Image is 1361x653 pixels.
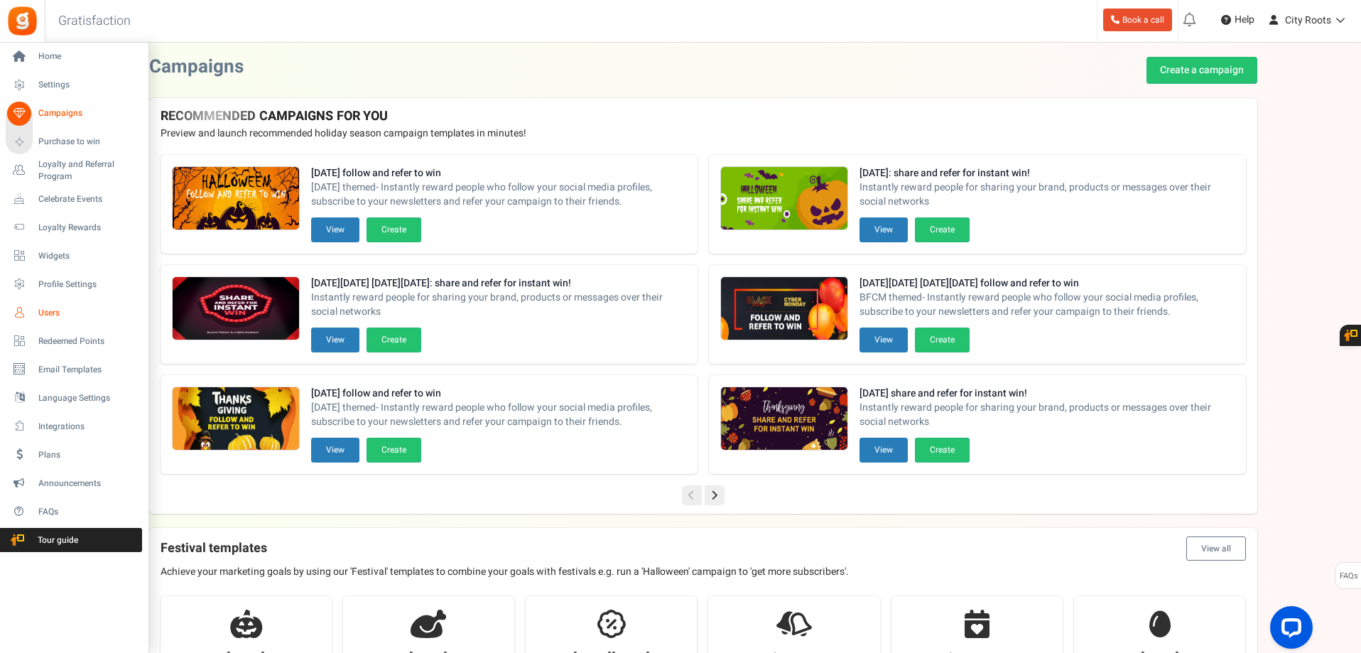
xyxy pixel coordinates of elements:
[6,158,142,183] a: Loyalty and Referral Program
[6,244,142,268] a: Widgets
[6,329,142,353] a: Redeemed Points
[1186,536,1246,561] button: View all
[311,401,686,429] span: [DATE] themed- Instantly reward people who follow your social media profiles, subscribe to your n...
[6,534,106,546] span: Tour guide
[38,193,138,205] span: Celebrate Events
[6,471,142,495] a: Announcements
[161,126,1246,141] p: Preview and launch recommended holiday season campaign templates in minutes!
[311,328,359,352] button: View
[38,136,138,148] span: Purchase to win
[1146,57,1257,84] a: Create a campaign
[311,387,686,401] strong: [DATE] follow and refer to win
[311,276,686,291] strong: [DATE][DATE] [DATE][DATE]: share and refer for instant win!
[1215,9,1260,31] a: Help
[1285,13,1331,28] span: City Roots
[915,217,970,242] button: Create
[311,438,359,463] button: View
[6,73,142,97] a: Settings
[367,328,421,352] button: Create
[311,166,686,180] strong: [DATE] follow and refer to win
[173,167,299,231] img: Recommended Campaigns
[860,328,908,352] button: View
[38,79,138,91] span: Settings
[161,109,1246,124] h4: RECOMMENDED CAMPAIGNS FOR YOU
[6,187,142,211] a: Celebrate Events
[6,386,142,410] a: Language Settings
[38,279,138,291] span: Profile Settings
[1231,13,1254,27] span: Help
[860,276,1235,291] strong: [DATE][DATE] [DATE][DATE] follow and refer to win
[860,166,1235,180] strong: [DATE]: share and refer for instant win!
[915,438,970,463] button: Create
[38,449,138,461] span: Plans
[6,45,142,69] a: Home
[721,277,847,341] img: Recommended Campaigns
[915,328,970,352] button: Create
[311,291,686,319] span: Instantly reward people for sharing your brand, products or messages over their social networks
[6,443,142,467] a: Plans
[6,272,142,296] a: Profile Settings
[860,217,908,242] button: View
[38,222,138,234] span: Loyalty Rewards
[38,335,138,347] span: Redeemed Points
[367,438,421,463] button: Create
[38,250,138,262] span: Widgets
[367,217,421,242] button: Create
[6,102,142,126] a: Campaigns
[1103,9,1172,31] a: Book a call
[38,477,138,490] span: Announcements
[6,414,142,438] a: Integrations
[6,500,142,524] a: FAQs
[6,301,142,325] a: Users
[311,217,359,242] button: View
[173,387,299,451] img: Recommended Campaigns
[6,215,142,239] a: Loyalty Rewards
[161,565,1246,579] p: Achieve your marketing goals by using our 'Festival' templates to combine your goals with festiva...
[721,387,847,451] img: Recommended Campaigns
[43,7,146,36] h3: Gratisfaction
[38,421,138,433] span: Integrations
[38,107,138,119] span: Campaigns
[38,158,142,183] span: Loyalty and Referral Program
[38,50,138,63] span: Home
[860,180,1235,209] span: Instantly reward people for sharing your brand, products or messages over their social networks
[173,277,299,341] img: Recommended Campaigns
[38,392,138,404] span: Language Settings
[38,307,138,319] span: Users
[38,364,138,376] span: Email Templates
[721,167,847,231] img: Recommended Campaigns
[860,291,1235,319] span: BFCM themed- Instantly reward people who follow your social media profiles, subscribe to your new...
[6,130,142,154] a: Purchase to win
[860,438,908,463] button: View
[1339,563,1358,590] span: FAQs
[149,57,244,77] h2: Campaigns
[161,536,1246,561] h4: Festival templates
[311,180,686,209] span: [DATE] themed- Instantly reward people who follow your social media profiles, subscribe to your n...
[6,357,142,382] a: Email Templates
[6,5,38,37] img: Gratisfaction
[860,387,1235,401] strong: [DATE] share and refer for instant win!
[860,401,1235,429] span: Instantly reward people for sharing your brand, products or messages over their social networks
[38,506,138,518] span: FAQs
